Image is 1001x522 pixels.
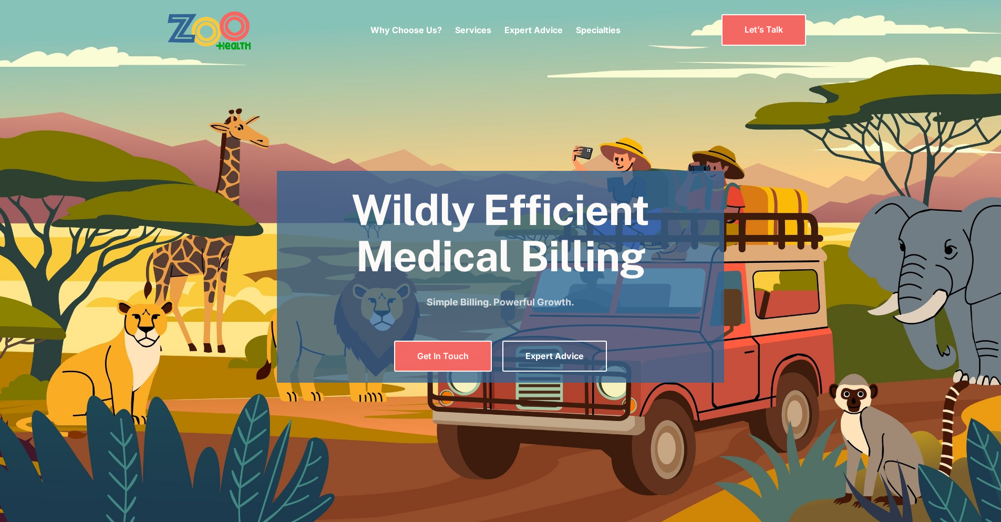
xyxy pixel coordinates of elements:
[504,25,563,35] a: Expert Advice
[394,341,492,372] a: Get In Touch
[576,8,621,52] div: Specialties
[370,25,442,35] a: Why Choose Us?
[427,296,574,308] strong: Simple Billing. Powerful Growth.
[455,24,491,36] p: Services
[167,11,280,50] a: home
[502,341,607,372] a: Expert Advice
[277,187,724,279] h1: Wildly Efficient Medical Billing
[455,8,491,52] div: Services
[721,14,806,45] a: Let’s Talk
[576,25,621,35] a: Specialties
